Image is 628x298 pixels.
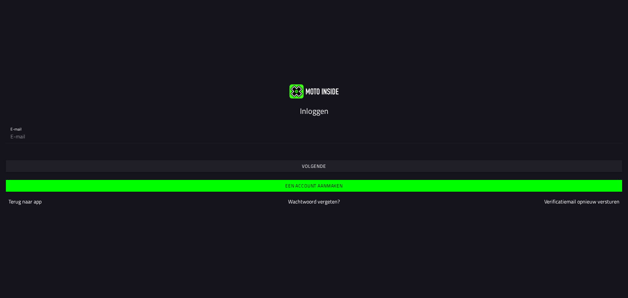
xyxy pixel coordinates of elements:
a: Terug naar app [9,198,42,205]
ion-text: Inloggen [300,105,328,117]
a: Verificatiemail opnieuw versturen [544,198,619,205]
ion-text: Volgende [302,164,326,168]
ion-button: Een account aanmaken [6,180,622,192]
input: E-mail [10,130,618,143]
a: Wachtwoord vergeten? [288,198,340,205]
